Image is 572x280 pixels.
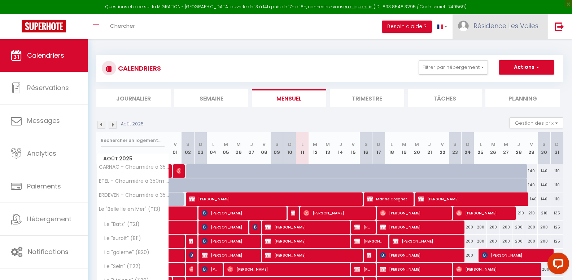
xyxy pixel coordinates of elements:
abbr: V [262,141,266,148]
abbr: S [186,141,189,148]
li: Semaine [174,89,249,107]
abbr: S [364,141,368,148]
th: 16 [359,132,372,164]
span: Le "Batz" (T21) [98,221,141,228]
span: [PERSON_NAME] [202,234,257,248]
abbr: L [390,141,393,148]
span: [PERSON_NAME] [456,262,536,276]
p: Août 2025 [121,121,144,128]
li: Journalier [96,89,171,107]
span: [PERSON_NAME] [189,262,193,276]
div: 125 [550,235,563,248]
abbr: M [224,141,228,148]
th: 18 [385,132,398,164]
span: [PERSON_NAME] [418,192,524,206]
div: 200 [462,235,474,248]
span: [PERSON_NAME] [227,262,345,276]
abbr: L [301,141,304,148]
th: 03 [194,132,207,164]
a: ... Résidence Les Voiles [453,14,547,39]
span: Analytics [27,149,56,158]
img: ... [458,21,469,31]
div: 200 [462,221,474,234]
abbr: M [236,141,241,148]
span: [PERSON_NAME] [265,220,345,234]
div: 200 [462,249,474,262]
span: [PERSON_NAME] [202,262,219,276]
th: 10 [283,132,296,164]
span: Calendriers [27,51,64,60]
th: 19 [398,132,410,164]
div: 140 [538,178,550,192]
div: 200 [487,235,499,248]
div: 135 [550,206,563,220]
div: 200 [499,221,512,234]
th: 06 [232,132,245,164]
li: Planning [485,89,560,107]
abbr: D [377,141,380,148]
abbr: D [288,141,292,148]
button: Actions [499,60,554,75]
span: [PERSON_NAME] [189,248,193,262]
div: 200 [499,235,512,248]
div: 200 [512,221,525,234]
span: Le "suroit" (B11) [98,235,143,243]
th: 21 [423,132,436,164]
th: 17 [372,132,385,164]
span: ERDEVEN - Chaumière à 350m de la plage de [GEOGRAPHIC_DATA] ! Er [98,192,170,198]
div: 140 [525,192,538,206]
span: [PERSON_NAME] [380,262,447,276]
th: 31 [550,132,563,164]
input: Rechercher un logement... [101,134,165,147]
th: 15 [347,132,359,164]
div: 140 [525,178,538,192]
div: 140 [538,192,550,206]
th: 11 [296,132,309,164]
abbr: J [517,141,520,148]
span: [PERSON_NAME] [202,220,244,234]
li: Mensuel [252,89,326,107]
div: 200 [487,221,499,234]
th: 30 [538,132,550,164]
abbr: V [352,141,355,148]
h3: CALENDRIERS [116,60,161,76]
span: [PERSON_NAME] [291,206,295,220]
a: Chercher [105,14,140,39]
div: 110 [550,178,563,192]
span: La "galerne" (B20) [98,249,151,257]
span: Chercher [110,22,135,30]
span: [PERSON_NAME] [354,234,384,248]
img: Super Booking [22,20,66,32]
div: 200 [525,221,538,234]
abbr: M [504,141,508,148]
span: [PERSON_NAME] [367,248,371,262]
th: 08 [258,132,270,164]
span: [PERSON_NAME] [189,234,193,248]
span: [PERSON_NAME] [380,248,460,262]
span: [PERSON_NAME] [354,220,371,234]
iframe: LiveChat chat widget [542,250,572,280]
abbr: V [530,141,533,148]
span: [PERSON_NAME] [202,206,282,220]
span: [PERSON_NAME] [202,248,257,262]
span: [PERSON_NAME] [189,192,358,206]
span: Août 2025 [97,154,169,164]
abbr: L [212,141,214,148]
th: 02 [182,132,194,164]
th: 01 [169,132,182,164]
th: 29 [525,132,538,164]
div: 200 [512,235,525,248]
span: Réservations [27,83,69,92]
span: [PERSON_NAME] [393,234,460,248]
span: [PERSON_NAME] [482,248,549,262]
span: Hébergement [27,214,71,223]
span: Résidence Les Voiles [473,21,538,30]
th: 26 [487,132,499,164]
th: 20 [411,132,423,164]
th: 22 [436,132,449,164]
div: 200 [538,263,550,276]
div: 125 [550,221,563,234]
th: 12 [309,132,321,164]
div: 125 [550,249,563,262]
span: Le "Sein" (T22) [98,263,143,271]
